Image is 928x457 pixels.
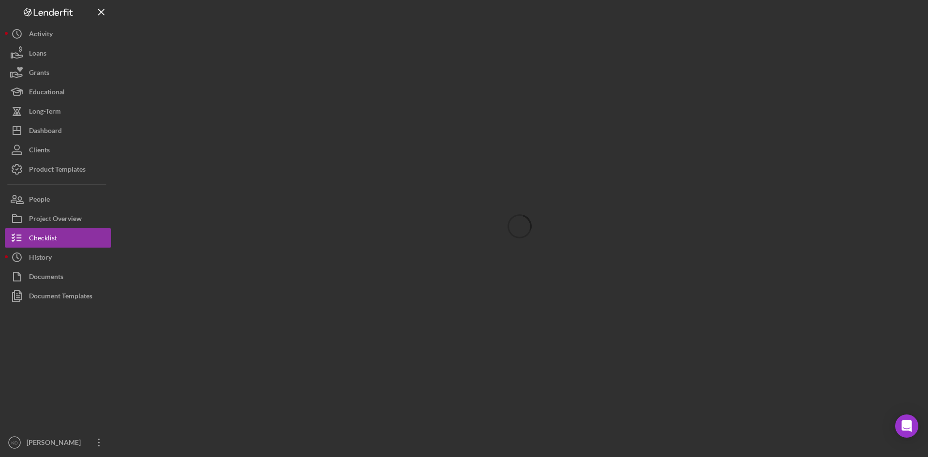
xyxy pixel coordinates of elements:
button: Educational [5,82,111,102]
div: Project Overview [29,209,82,231]
div: History [29,248,52,269]
button: KD[PERSON_NAME] [5,433,111,452]
button: History [5,248,111,267]
button: Dashboard [5,121,111,140]
button: Clients [5,140,111,160]
button: People [5,190,111,209]
div: Long-Term [29,102,61,123]
button: Document Templates [5,286,111,306]
button: Long-Term [5,102,111,121]
button: Documents [5,267,111,286]
button: Product Templates [5,160,111,179]
div: Educational [29,82,65,104]
div: Dashboard [29,121,62,143]
div: Checklist [29,228,57,250]
div: Grants [29,63,49,85]
div: Loans [29,44,46,65]
div: Documents [29,267,63,289]
div: [PERSON_NAME] [24,433,87,455]
button: Grants [5,63,111,82]
button: Activity [5,24,111,44]
button: Checklist [5,228,111,248]
button: Project Overview [5,209,111,228]
text: KD [11,440,17,445]
div: Product Templates [29,160,86,181]
div: Document Templates [29,286,92,308]
button: Loans [5,44,111,63]
div: Clients [29,140,50,162]
div: People [29,190,50,211]
div: Activity [29,24,53,46]
div: Open Intercom Messenger [895,414,918,438]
